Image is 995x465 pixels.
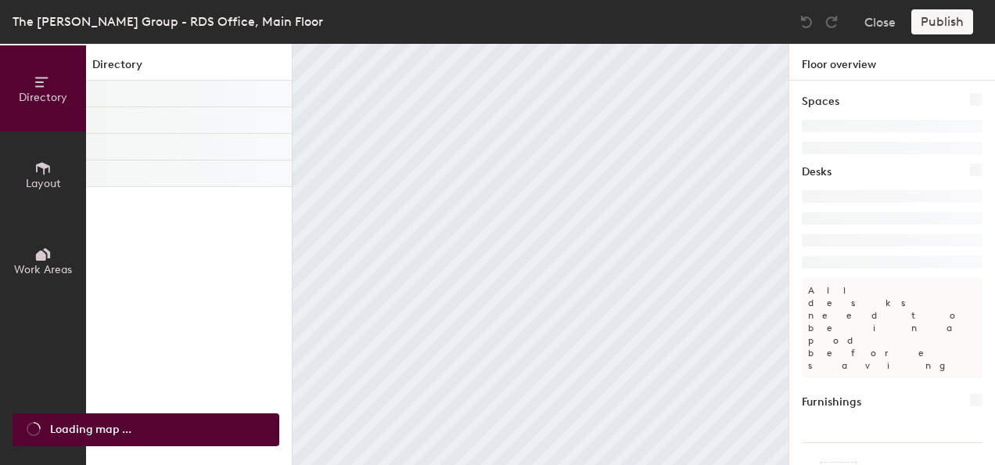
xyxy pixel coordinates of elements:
[26,177,61,190] span: Layout
[13,12,323,31] div: The [PERSON_NAME] Group - RDS Office, Main Floor
[824,14,839,30] img: Redo
[799,14,814,30] img: Undo
[293,44,788,465] canvas: Map
[50,421,131,438] span: Loading map ...
[86,56,292,81] h1: Directory
[802,278,982,378] p: All desks need to be in a pod before saving
[802,93,839,110] h1: Spaces
[19,91,67,104] span: Directory
[802,164,832,181] h1: Desks
[864,9,896,34] button: Close
[789,44,995,81] h1: Floor overview
[802,394,861,411] h1: Furnishings
[14,263,72,276] span: Work Areas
